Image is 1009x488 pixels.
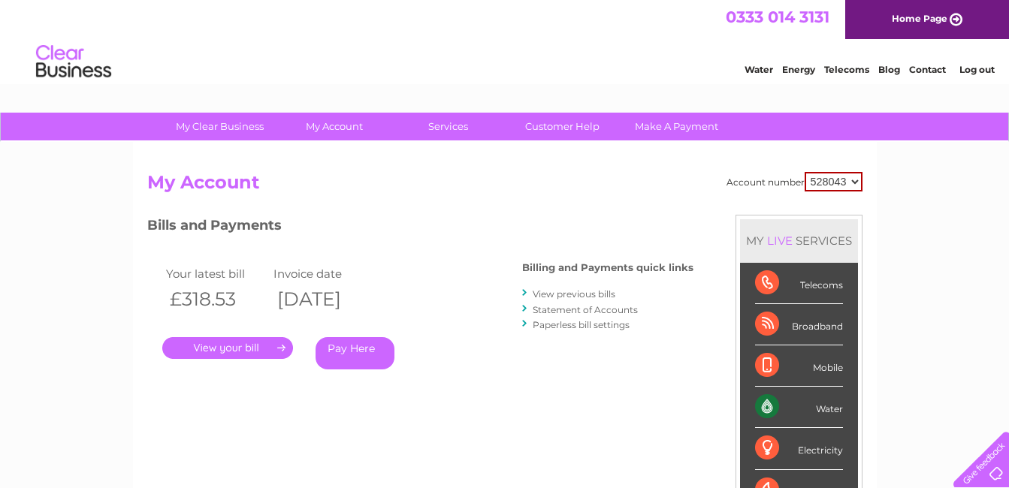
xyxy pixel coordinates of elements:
a: Water [745,64,773,75]
a: . [162,337,293,359]
div: Telecoms [755,263,843,304]
h2: My Account [147,172,862,200]
div: LIVE [764,233,796,248]
a: Energy [782,64,815,75]
div: Mobile [755,345,843,387]
a: Telecoms [824,64,869,75]
h3: Bills and Payments [147,215,693,241]
div: MY SERVICES [740,219,858,262]
a: My Account [272,113,396,140]
div: Electricity [755,428,843,469]
a: Make A Payment [615,113,739,140]
a: My Clear Business [158,113,282,140]
img: logo.png [35,39,112,85]
a: Log out [959,64,995,75]
a: Customer Help [500,113,624,140]
a: Paperless bill settings [533,319,630,330]
a: 0333 014 3131 [726,8,829,26]
a: Statement of Accounts [533,304,638,315]
div: Water [755,387,843,428]
a: Blog [878,64,900,75]
a: Pay Here [316,337,394,369]
div: Broadband [755,304,843,345]
th: £318.53 [162,284,270,315]
th: [DATE] [270,284,378,315]
a: Contact [909,64,946,75]
div: Clear Business is a trading name of Verastar Limited (registered in [GEOGRAPHIC_DATA] No. 3667643... [150,8,860,73]
a: Services [386,113,510,140]
a: View previous bills [533,288,615,300]
td: Your latest bill [162,264,270,284]
h4: Billing and Payments quick links [522,262,693,273]
div: Account number [727,172,862,191]
td: Invoice date [270,264,378,284]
